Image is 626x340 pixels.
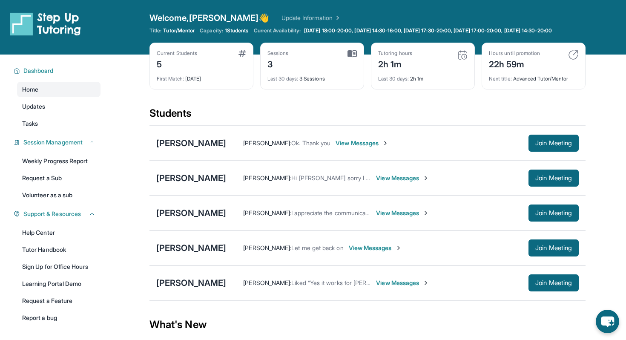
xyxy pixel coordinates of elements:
[22,85,38,94] span: Home
[17,242,101,257] a: Tutor Handbook
[20,66,95,75] button: Dashboard
[489,50,540,57] div: Hours until promotion
[156,207,226,219] div: [PERSON_NAME]
[489,70,578,82] div: Advanced Tutor/Mentor
[347,50,357,58] img: card
[304,27,552,34] span: [DATE] 18:00-20:00, [DATE] 14:30-16:00, [DATE] 17:30-20:00, [DATE] 17:00-20:00, [DATE] 14:30-20:00
[349,244,402,252] span: View Messages
[291,244,343,251] span: Let me get back on
[528,135,579,152] button: Join Meeting
[200,27,223,34] span: Capacity:
[302,27,554,34] a: [DATE] 18:00-20:00, [DATE] 14:30-16:00, [DATE] 17:30-20:00, [DATE] 17:00-20:00, [DATE] 14:30-20:00
[528,205,579,222] button: Join Meeting
[22,102,46,111] span: Updates
[336,139,389,147] span: View Messages
[17,276,101,291] a: Learning Portal Demo
[22,119,38,128] span: Tasks
[23,66,54,75] span: Dashboard
[17,99,101,114] a: Updates
[243,279,291,286] span: [PERSON_NAME] :
[243,139,291,147] span: [PERSON_NAME] :
[17,116,101,131] a: Tasks
[267,50,289,57] div: Sessions
[157,75,184,82] span: First Match :
[422,210,429,216] img: Chevron-Right
[376,209,429,217] span: View Messages
[254,27,301,34] span: Current Availability:
[535,141,572,146] span: Join Meeting
[291,139,330,147] span: Ok. Thank you
[149,12,270,24] span: Welcome, [PERSON_NAME] 👋
[243,244,291,251] span: [PERSON_NAME] :
[267,57,289,70] div: 3
[528,170,579,187] button: Join Meeting
[157,50,197,57] div: Current Students
[596,310,619,333] button: chat-button
[535,245,572,251] span: Join Meeting
[333,14,341,22] img: Chevron Right
[156,137,226,149] div: [PERSON_NAME]
[156,172,226,184] div: [PERSON_NAME]
[17,82,101,97] a: Home
[17,170,101,186] a: Request a Sub
[17,187,101,203] a: Volunteer as a sub
[23,210,81,218] span: Support & Resources
[17,259,101,274] a: Sign Up for Office Hours
[378,75,409,82] span: Last 30 days :
[156,242,226,254] div: [PERSON_NAME]
[238,50,246,57] img: card
[378,70,468,82] div: 2h 1m
[378,50,412,57] div: Tutoring hours
[535,176,572,181] span: Join Meeting
[376,279,429,287] span: View Messages
[489,75,512,82] span: Next title :
[422,175,429,182] img: Chevron-Right
[568,50,578,60] img: card
[163,27,195,34] span: Tutor/Mentor
[422,279,429,286] img: Chevron-Right
[243,174,291,182] span: [PERSON_NAME] :
[149,107,586,125] div: Students
[149,27,161,34] span: Title:
[267,70,357,82] div: 3 Sessions
[157,57,197,70] div: 5
[291,279,403,286] span: Liked “Yes it works for [PERSON_NAME].”
[528,239,579,256] button: Join Meeting
[225,27,249,34] span: 1 Students
[535,280,572,285] span: Join Meeting
[535,210,572,216] span: Join Meeting
[267,75,298,82] span: Last 30 days :
[376,174,429,182] span: View Messages
[157,70,246,82] div: [DATE]
[489,57,540,70] div: 22h 59m
[378,57,412,70] div: 2h 1m
[156,277,226,289] div: [PERSON_NAME]
[243,209,291,216] span: [PERSON_NAME] :
[20,210,95,218] button: Support & Resources
[17,293,101,308] a: Request a Feature
[20,138,95,147] button: Session Management
[395,245,402,251] img: Chevron-Right
[281,14,341,22] a: Update Information
[528,274,579,291] button: Join Meeting
[10,12,81,36] img: logo
[291,209,375,216] span: I appreciate the communication
[382,140,389,147] img: Chevron-Right
[23,138,83,147] span: Session Management
[17,310,101,326] a: Report a bug
[17,153,101,169] a: Weekly Progress Report
[17,225,101,240] a: Help Center
[457,50,468,60] img: card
